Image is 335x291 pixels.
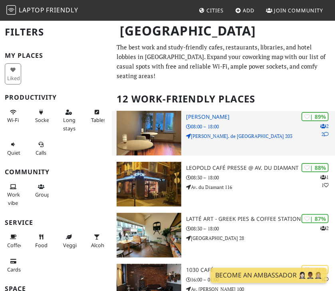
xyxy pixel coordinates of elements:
a: Become an Ambassador 🤵🏻‍♀️🤵🏾‍♂️🤵🏼‍♀️ [210,268,327,283]
a: LaptopFriendly LaptopFriendly [6,4,78,18]
h3: My Places [5,52,107,59]
button: Sockets [33,106,49,127]
span: Video/audio calls [36,149,46,156]
img: Latté Art - Greek Pies & Coffee Station [117,213,181,258]
button: Groups [33,180,49,201]
span: Add [243,7,255,14]
img: LaptopFriendly [6,5,16,15]
span: Credit cards [7,266,21,273]
img: Jackie [117,111,181,155]
p: 08:00 – 18:00 [186,123,335,130]
button: Work vibe [5,180,21,209]
a: Jackie | 89% 22 [PERSON_NAME] 08:00 – 18:00 [PERSON_NAME]. de [GEOGRAPHIC_DATA] 203 [112,111,335,155]
button: Calls [33,138,49,159]
button: Coffee [5,230,21,252]
div: | 88% [301,163,329,172]
h3: 1030 Café [186,267,335,273]
button: Food [33,230,49,252]
span: Join Community [274,7,323,14]
span: Alcohol [91,242,109,249]
span: Friendly [46,6,78,14]
p: 2 [320,224,329,232]
a: Add [232,3,258,18]
button: Cards [5,255,21,276]
p: Av. du Diamant 116 [186,183,335,191]
span: Quiet [7,149,20,156]
button: Alcohol [89,230,105,252]
span: Power sockets [35,116,54,124]
p: 08:30 – 18:00 [186,174,335,181]
h3: Leopold Café Presse @ Av. du Diamant [186,165,335,171]
h3: Latté Art - Greek Pies & Coffee Station [186,216,335,222]
span: Group tables [35,191,53,198]
span: Veggie [63,242,79,249]
a: Join Community [263,3,326,18]
p: 08:30 – 18:00 [186,225,335,232]
img: Leopold Café Presse @ Av. du Diamant [117,162,181,206]
span: Long stays [63,116,75,132]
h2: Filters [5,20,107,44]
h3: Service [5,219,107,226]
p: [GEOGRAPHIC_DATA] 28 [186,234,335,242]
h2: 12 Work-Friendly Places [117,87,330,111]
div: | 87% [301,214,329,223]
a: Leopold Café Presse @ Av. du Diamant | 88% 11 Leopold Café Presse @ Av. du Diamant 08:30 – 18:00 ... [112,162,335,206]
span: Coffee [7,242,23,249]
p: 16:00 – 01:00 [186,276,335,283]
p: The best work and study-friendly cafes, restaurants, libraries, and hotel lobbies in [GEOGRAPHIC_... [117,42,330,81]
span: Cities [207,7,224,14]
span: Work-friendly tables [91,116,106,124]
span: Stable Wi-Fi [7,116,19,124]
a: Latté Art - Greek Pies & Coffee Station | 87% 2 Latté Art - Greek Pies & Coffee Station 08:30 – 1... [112,213,335,258]
h3: [PERSON_NAME] [186,114,335,120]
span: People working [7,191,20,206]
button: Wi-Fi [5,106,21,127]
p: 1 1 [320,173,329,189]
p: [PERSON_NAME]. de [GEOGRAPHIC_DATA] 203 [186,132,335,140]
h1: [GEOGRAPHIC_DATA] [113,20,330,42]
span: Food [35,242,48,249]
button: Tables [89,106,105,127]
button: Veggie [61,230,77,252]
button: Quiet [5,138,21,159]
h3: Productivity [5,94,107,101]
button: Long stays [61,106,77,135]
a: Cities [196,3,227,18]
p: 2 2 [320,122,329,138]
h3: Community [5,168,107,176]
div: | 89% [301,112,329,121]
div: | 74% [301,265,329,274]
span: Laptop [19,6,45,14]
